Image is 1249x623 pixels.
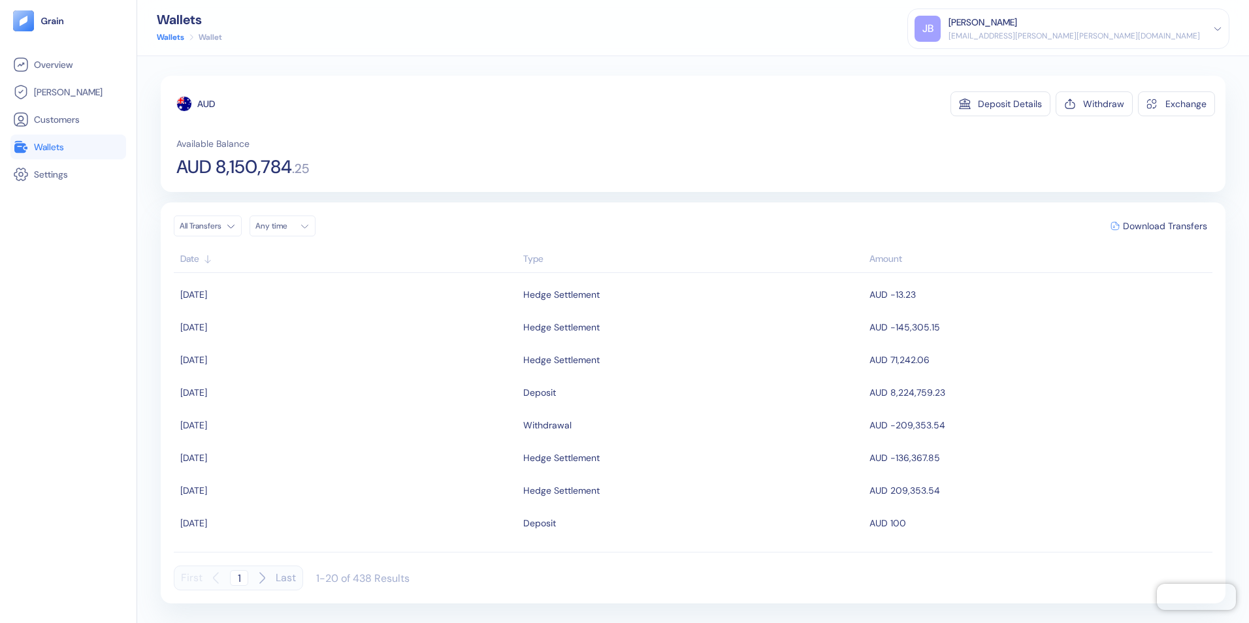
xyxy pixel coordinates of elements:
[13,112,123,127] a: Customers
[523,479,600,502] div: Hedge Settlement
[34,168,68,181] span: Settings
[13,139,123,155] a: Wallets
[978,99,1042,108] div: Deposit Details
[869,289,916,300] span: AUD -13.23
[869,485,940,496] span: AUD 209,353.54
[180,354,207,366] span: [DATE]
[1138,91,1215,116] button: Exchange
[869,354,930,366] span: AUD 71,242.06
[869,321,940,333] span: AUD -145,305.15
[180,485,207,496] span: [DATE]
[13,10,34,31] img: logo-tablet-V2.svg
[34,86,103,99] span: [PERSON_NAME]
[523,512,556,534] div: Deposit
[13,167,123,182] a: Settings
[523,414,572,436] div: Withdrawal
[180,517,207,529] span: [DATE]
[180,387,207,398] span: [DATE]
[949,30,1200,42] div: [EMAIL_ADDRESS][PERSON_NAME][PERSON_NAME][DOMAIN_NAME]
[869,387,945,398] span: AUD 8,224,759.23
[157,13,222,26] div: Wallets
[869,517,906,529] span: AUD 100
[180,321,207,333] span: [DATE]
[1056,91,1133,116] button: Withdraw
[13,57,123,72] a: Overview
[915,16,941,42] div: JB
[523,381,556,404] div: Deposit
[13,84,123,100] a: [PERSON_NAME]
[176,158,292,176] span: AUD 8,150,784
[181,566,203,590] button: First
[1083,99,1124,108] div: Withdraw
[1157,584,1236,610] iframe: Chatra live chat
[180,419,207,431] span: [DATE]
[523,447,600,469] div: Hedge Settlement
[523,349,600,371] div: Hedge Settlement
[276,566,296,590] button: Last
[255,221,295,231] div: Any time
[869,452,940,464] span: AUD -136,367.85
[34,58,73,71] span: Overview
[197,97,215,110] div: AUD
[523,252,863,266] div: Sort ascending
[180,289,207,300] span: [DATE]
[869,252,1206,266] div: Sort descending
[176,137,250,150] span: Available Balance
[523,316,600,338] div: Hedge Settlement
[180,452,207,464] span: [DATE]
[1123,221,1207,231] span: Download Transfers
[1165,99,1207,108] div: Exchange
[157,31,184,43] a: Wallets
[523,283,600,306] div: Hedge Settlement
[292,162,309,175] span: . 25
[1105,216,1212,236] button: Download Transfers
[180,252,517,266] div: Sort ascending
[316,571,410,585] div: 1-20 of 438 Results
[950,91,1050,116] button: Deposit Details
[34,113,80,126] span: Customers
[949,16,1017,29] div: [PERSON_NAME]
[250,216,316,236] button: Any time
[34,140,64,153] span: Wallets
[523,545,556,567] div: Deposit
[869,419,945,431] span: AUD -209,353.54
[41,16,65,25] img: logo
